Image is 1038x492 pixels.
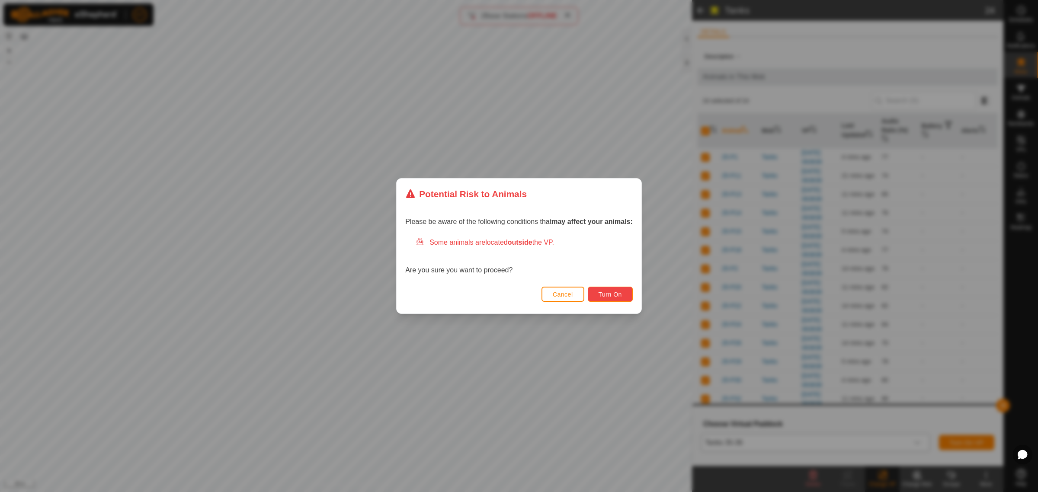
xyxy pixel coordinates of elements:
strong: may affect your animals: [551,218,633,225]
span: Turn On [599,291,622,298]
button: Turn On [588,287,633,302]
div: Some animals are [416,237,633,248]
span: Cancel [553,291,573,298]
button: Cancel [541,287,584,302]
span: Please be aware of the following conditions that [405,218,633,225]
strong: outside [508,239,532,246]
div: Are you sure you want to proceed? [405,237,633,275]
div: Potential Risk to Animals [405,187,527,201]
span: located the VP. [485,239,554,246]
